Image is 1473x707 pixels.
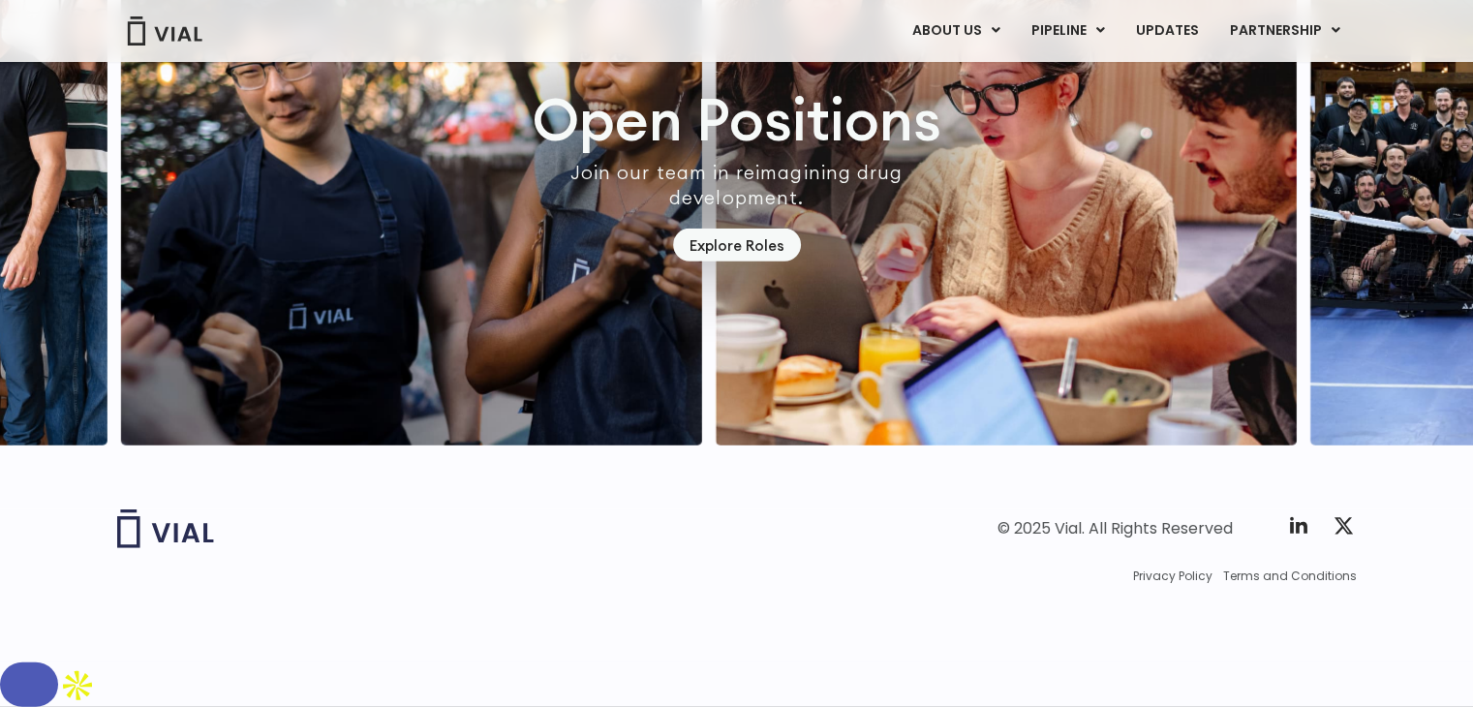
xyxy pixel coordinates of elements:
[126,16,203,46] img: Vial Logo
[117,509,214,548] img: Vial logo wih "Vial" spelled out
[997,518,1233,539] div: © 2025 Vial. All Rights Reserved
[1133,568,1212,585] a: Privacy Policy
[896,15,1014,47] a: ABOUT USMenu Toggle
[1015,15,1119,47] a: PIPELINEMenu Toggle
[1120,15,1212,47] a: UPDATES
[1213,15,1355,47] a: PARTNERSHIPMenu Toggle
[1223,568,1357,585] a: Terms and Conditions
[58,666,97,705] img: Apollo
[673,229,801,262] a: Explore Roles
